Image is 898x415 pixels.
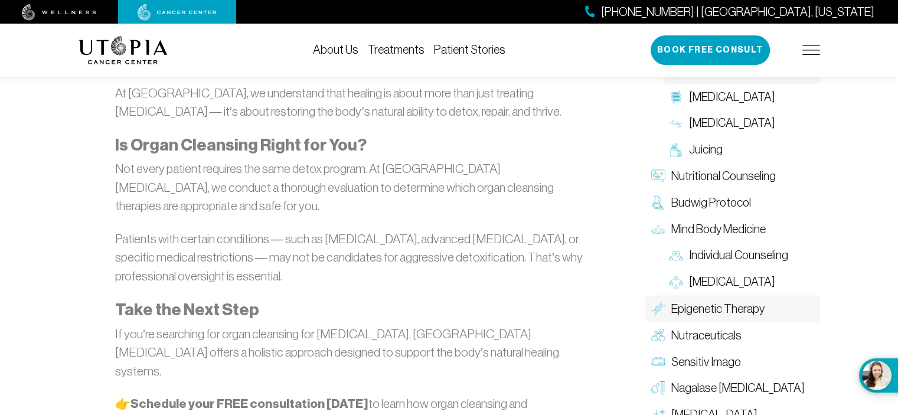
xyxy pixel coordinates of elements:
[671,300,765,317] span: Epigenetic Therapy
[651,301,665,315] img: Epigenetic Therapy
[671,194,751,211] span: Budwig Protocol
[663,136,820,163] a: Juicing
[130,396,368,411] strong: Schedule your FREE consultation [DATE]
[601,4,874,21] span: [PHONE_NUMBER] | [GEOGRAPHIC_DATA], [US_STATE]
[671,326,742,344] span: Nutraceuticals
[115,324,595,380] p: If you’re searching for organ cleansing for [MEDICAL_DATA], [GEOGRAPHIC_DATA][MEDICAL_DATA] offer...
[663,110,820,136] a: [MEDICAL_DATA]
[663,242,820,269] a: Individual Counseling
[645,295,820,322] a: Epigenetic Therapy
[645,374,820,401] a: Nagalase [MEDICAL_DATA]
[671,221,766,238] span: Mind Body Medicine
[645,348,820,375] a: Sensitiv Imago
[669,249,683,263] img: Individual Counseling
[669,275,683,289] img: Group Therapy
[645,216,820,243] a: Mind Body Medicine
[671,379,805,396] span: Nagalase [MEDICAL_DATA]
[651,35,770,65] button: Book Free Consult
[651,169,665,183] img: Nutritional Counseling
[22,4,96,21] img: wellness
[689,115,775,132] span: [MEDICAL_DATA]
[645,163,820,189] a: Nutritional Counseling
[645,322,820,348] a: Nutraceuticals
[669,90,683,104] img: Colon Therapy
[115,230,595,286] p: Patients with certain conditions — such as [MEDICAL_DATA], advanced [MEDICAL_DATA], or specific m...
[368,43,424,56] a: Treatments
[669,143,683,157] img: Juicing
[434,43,505,56] a: Patient Stories
[138,4,217,21] img: cancer center
[115,159,595,215] p: Not every patient requires the same detox program. At [GEOGRAPHIC_DATA][MEDICAL_DATA], we conduct...
[689,141,723,158] span: Juicing
[115,135,367,155] strong: Is Organ Cleansing Right for You?
[651,195,665,210] img: Budwig Protocol
[802,45,820,55] img: icon-hamburger
[671,168,776,185] span: Nutritional Counseling
[585,4,874,21] a: [PHONE_NUMBER] | [GEOGRAPHIC_DATA], [US_STATE]
[651,328,665,342] img: Nutraceuticals
[689,273,775,290] span: [MEDICAL_DATA]
[313,43,358,56] a: About Us
[645,189,820,216] a: Budwig Protocol
[689,89,775,106] span: [MEDICAL_DATA]
[115,84,595,121] p: At [GEOGRAPHIC_DATA], we understand that healing is about more than just treating [MEDICAL_DATA] ...
[663,84,820,110] a: [MEDICAL_DATA]
[651,222,665,236] img: Mind Body Medicine
[115,299,259,319] strong: Take the Next Step
[79,36,168,64] img: logo
[651,354,665,368] img: Sensitiv Imago
[689,247,788,264] span: Individual Counseling
[651,381,665,395] img: Nagalase Blood Test
[669,116,683,130] img: Lymphatic Massage
[671,353,741,370] span: Sensitiv Imago
[663,269,820,295] a: [MEDICAL_DATA]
